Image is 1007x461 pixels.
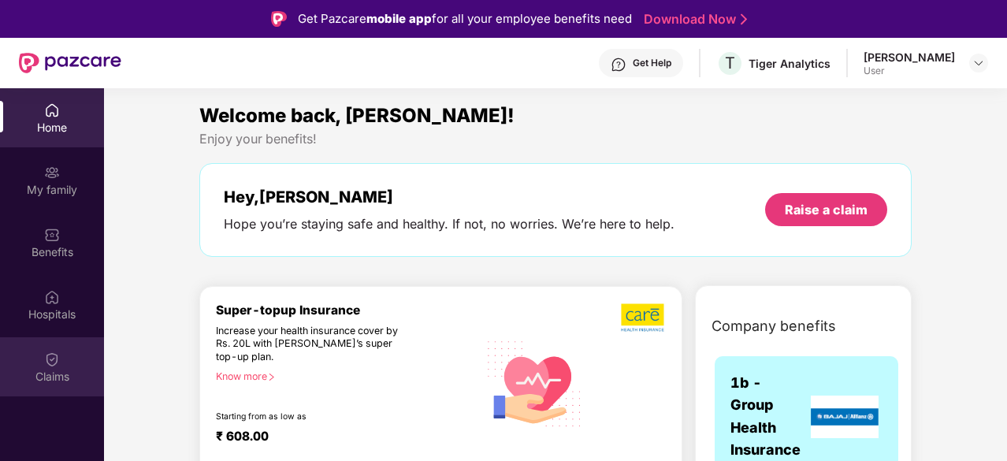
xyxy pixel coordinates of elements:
img: svg+xml;base64,PHN2ZyB3aWR0aD0iMjAiIGhlaWdodD0iMjAiIHZpZXdCb3g9IjAgMCAyMCAyMCIgZmlsbD0ibm9uZSIgeG... [44,165,60,180]
img: insurerLogo [811,396,879,438]
div: Enjoy your benefits! [199,131,912,147]
div: Hope you’re staying safe and healthy. If not, no worries. We’re here to help. [224,216,674,232]
div: User [864,65,955,77]
div: Tiger Analytics [749,56,830,71]
img: svg+xml;base64,PHN2ZyBpZD0iRHJvcGRvd24tMzJ4MzIiIHhtbG5zPSJodHRwOi8vd3d3LnczLm9yZy8yMDAwL3N2ZyIgd2... [972,57,985,69]
div: Increase your health insurance cover by Rs. 20L with [PERSON_NAME]’s super top-up plan. [216,325,411,364]
img: svg+xml;base64,PHN2ZyBpZD0iSGVscC0zMngzMiIgeG1sbnM9Imh0dHA6Ly93d3cudzMub3JnLzIwMDAvc3ZnIiB3aWR0aD... [611,57,626,72]
span: Welcome back, [PERSON_NAME]! [199,104,515,127]
div: ₹ 608.00 [216,429,463,448]
img: svg+xml;base64,PHN2ZyB4bWxucz0iaHR0cDovL3d3dy53My5vcmcvMjAwMC9zdmciIHhtbG5zOnhsaW5rPSJodHRwOi8vd3... [478,325,591,440]
span: Company benefits [712,315,836,337]
span: 1b - Group Health Insurance [730,372,807,461]
a: Download Now [644,11,742,28]
div: Raise a claim [785,201,868,218]
div: Hey, [PERSON_NAME] [224,188,674,206]
div: Know more [216,370,469,381]
strong: mobile app [366,11,432,26]
img: Stroke [741,11,747,28]
img: svg+xml;base64,PHN2ZyBpZD0iSG9zcGl0YWxzIiB4bWxucz0iaHR0cDovL3d3dy53My5vcmcvMjAwMC9zdmciIHdpZHRoPS... [44,289,60,305]
img: svg+xml;base64,PHN2ZyBpZD0iQmVuZWZpdHMiIHhtbG5zPSJodHRwOi8vd3d3LnczLm9yZy8yMDAwL3N2ZyIgd2lkdGg9Ij... [44,227,60,243]
img: b5dec4f62d2307b9de63beb79f102df3.png [621,303,666,333]
span: T [725,54,735,72]
div: Starting from as low as [216,411,411,422]
img: New Pazcare Logo [19,53,121,73]
div: Get Help [633,57,671,69]
span: right [267,373,276,381]
img: svg+xml;base64,PHN2ZyBpZD0iSG9tZSIgeG1sbnM9Imh0dHA6Ly93d3cudzMub3JnLzIwMDAvc3ZnIiB3aWR0aD0iMjAiIG... [44,102,60,118]
div: [PERSON_NAME] [864,50,955,65]
img: svg+xml;base64,PHN2ZyBpZD0iQ2xhaW0iIHhtbG5zPSJodHRwOi8vd3d3LnczLm9yZy8yMDAwL3N2ZyIgd2lkdGg9IjIwIi... [44,351,60,367]
img: Logo [271,11,287,27]
div: Super-topup Insurance [216,303,478,318]
div: Get Pazcare for all your employee benefits need [298,9,632,28]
